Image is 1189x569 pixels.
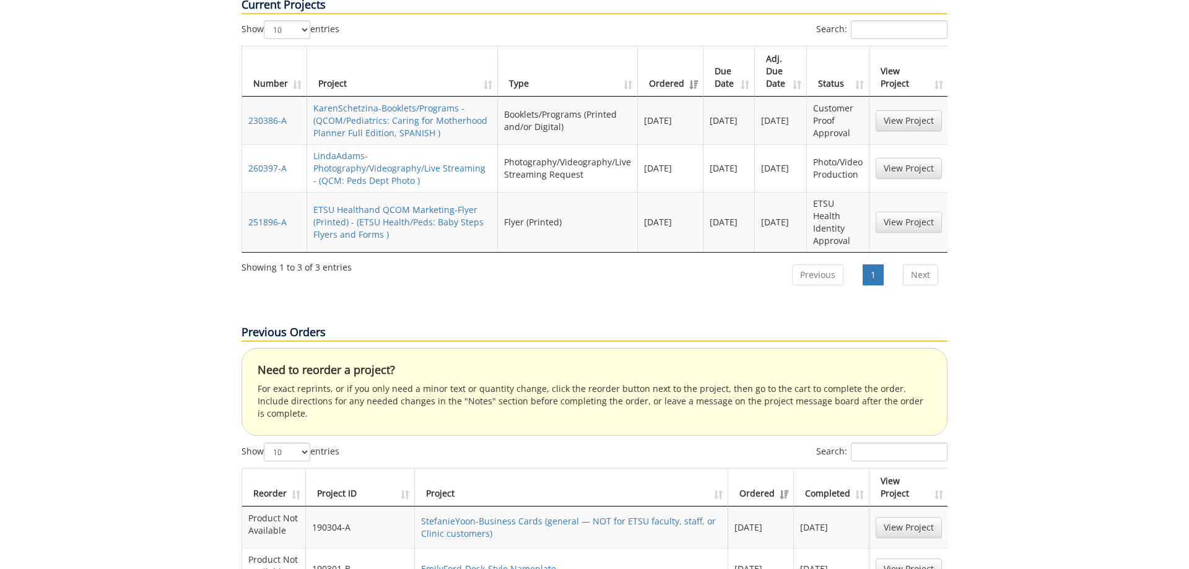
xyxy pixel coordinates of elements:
[876,158,942,179] a: View Project
[903,264,938,285] a: Next
[851,443,947,461] input: Search:
[242,469,306,506] th: Reorder: activate to sort column ascending
[242,46,307,97] th: Number: activate to sort column ascending
[703,97,756,144] td: [DATE]
[863,264,884,285] a: 1
[794,469,869,506] th: Completed: activate to sort column ascending
[703,46,756,97] th: Due Date: activate to sort column ascending
[248,512,299,537] p: Product Not Available
[264,20,310,39] select: Showentries
[794,506,869,548] td: [DATE]
[807,144,869,192] td: Photo/Video Production
[258,364,931,376] h4: Need to reorder a project?
[242,443,339,461] label: Show entries
[638,192,703,252] td: [DATE]
[248,162,287,174] a: 260397-A
[703,144,756,192] td: [DATE]
[807,192,869,252] td: ETSU Health Identity Approval
[876,517,942,538] a: View Project
[755,46,807,97] th: Adj. Due Date: activate to sort column ascending
[816,20,947,39] label: Search:
[869,469,948,506] th: View Project: activate to sort column ascending
[728,469,794,506] th: Ordered: activate to sort column ascending
[258,383,931,420] p: For exact reprints, or if you only need a minor text or quantity change, click the reorder button...
[638,97,703,144] td: [DATE]
[792,264,843,285] a: Previous
[876,110,942,131] a: View Project
[242,324,947,342] p: Previous Orders
[851,20,947,39] input: Search:
[869,46,948,97] th: View Project: activate to sort column ascending
[816,443,947,461] label: Search:
[703,192,756,252] td: [DATE]
[876,212,942,233] a: View Project
[498,144,638,192] td: Photography/Videography/Live Streaming Request
[498,192,638,252] td: Flyer (Printed)
[313,102,487,139] a: KarenSchetzina-Booklets/Programs - (QCOM/Pediatrics: Caring for Motherhood Planner Full Edition, ...
[306,469,415,506] th: Project ID: activate to sort column ascending
[248,216,287,228] a: 251896-A
[313,150,486,186] a: LindaAdams-Photography/Videography/Live Streaming - (QCM: Peds Dept Photo )
[264,443,310,461] select: Showentries
[242,20,339,39] label: Show entries
[638,46,703,97] th: Ordered: activate to sort column ascending
[307,46,498,97] th: Project: activate to sort column ascending
[755,144,807,192] td: [DATE]
[415,469,728,506] th: Project: activate to sort column ascending
[638,144,703,192] td: [DATE]
[242,256,352,274] div: Showing 1 to 3 of 3 entries
[306,506,415,548] td: 190304-A
[807,46,869,97] th: Status: activate to sort column ascending
[313,204,484,240] a: ETSU Healthand QCOM Marketing-Flyer (Printed) - (ETSU Health/Peds: Baby Steps Flyers and Forms )
[755,97,807,144] td: [DATE]
[248,115,287,126] a: 230386-A
[755,192,807,252] td: [DATE]
[498,46,638,97] th: Type: activate to sort column ascending
[807,97,869,144] td: Customer Proof Approval
[728,506,794,548] td: [DATE]
[421,515,716,539] a: StefanieYoon-Business Cards (general — NOT for ETSU faculty, staff, or Clinic customers)
[498,97,638,144] td: Booklets/Programs (Printed and/or Digital)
